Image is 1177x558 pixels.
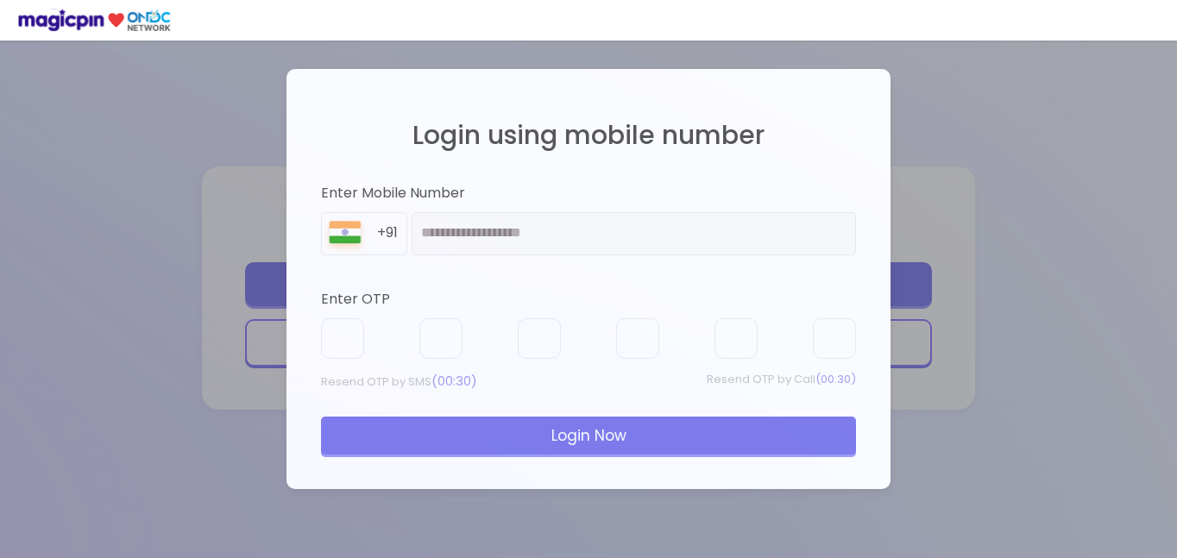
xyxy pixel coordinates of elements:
[321,121,856,149] h2: Login using mobile number
[321,417,856,455] div: Login Now
[322,217,368,254] img: 8BGLRPwvQ+9ZgAAAAASUVORK5CYII=
[377,223,406,243] div: +91
[321,290,856,310] div: Enter OTP
[17,9,171,32] img: ondc-logo-new-small.8a59708e.svg
[321,184,856,204] div: Enter Mobile Number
